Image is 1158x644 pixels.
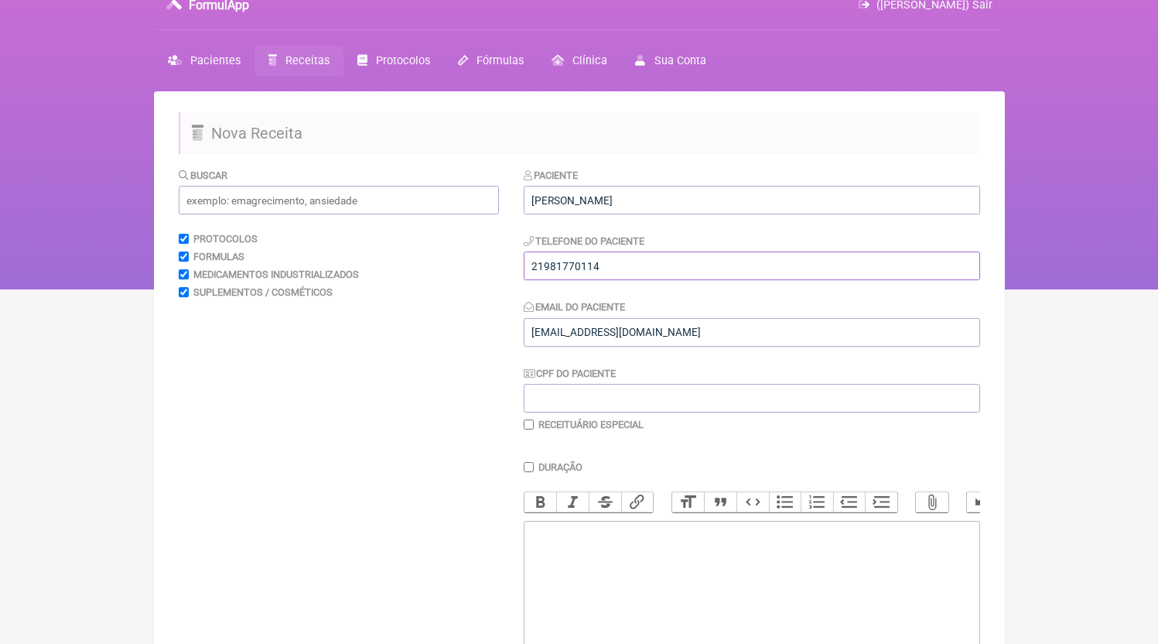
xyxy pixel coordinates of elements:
button: Code [736,492,769,512]
button: Decrease Level [833,492,866,512]
span: Fórmulas [477,54,524,67]
a: Protocolos [343,46,444,76]
span: Clínica [572,54,607,67]
label: Buscar [179,170,228,181]
button: Undo [967,492,999,512]
button: Strikethrough [589,492,621,512]
a: Fórmulas [444,46,538,76]
label: Telefone do Paciente [524,235,645,247]
a: Pacientes [154,46,254,76]
label: Protocolos [193,233,258,245]
label: Duração [538,461,582,473]
label: Paciente [524,170,579,181]
button: Link [621,492,654,512]
button: Attach Files [916,492,948,512]
button: Bold [524,492,557,512]
button: Quote [704,492,736,512]
button: Italic [556,492,589,512]
span: Pacientes [190,54,241,67]
button: Bullets [769,492,801,512]
button: Increase Level [865,492,897,512]
span: Receitas [285,54,330,67]
label: CPF do Paciente [524,368,617,379]
span: Sua Conta [654,54,706,67]
label: Receituário Especial [538,419,644,430]
a: Sua Conta [621,46,719,76]
button: Heading [672,492,705,512]
label: Suplementos / Cosméticos [193,286,333,298]
label: Email do Paciente [524,301,626,313]
span: Protocolos [376,54,430,67]
input: exemplo: emagrecimento, ansiedade [179,186,499,214]
a: Receitas [254,46,343,76]
label: Formulas [193,251,244,262]
button: Numbers [801,492,833,512]
label: Medicamentos Industrializados [193,269,359,280]
h2: Nova Receita [179,112,980,154]
a: Clínica [538,46,621,76]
